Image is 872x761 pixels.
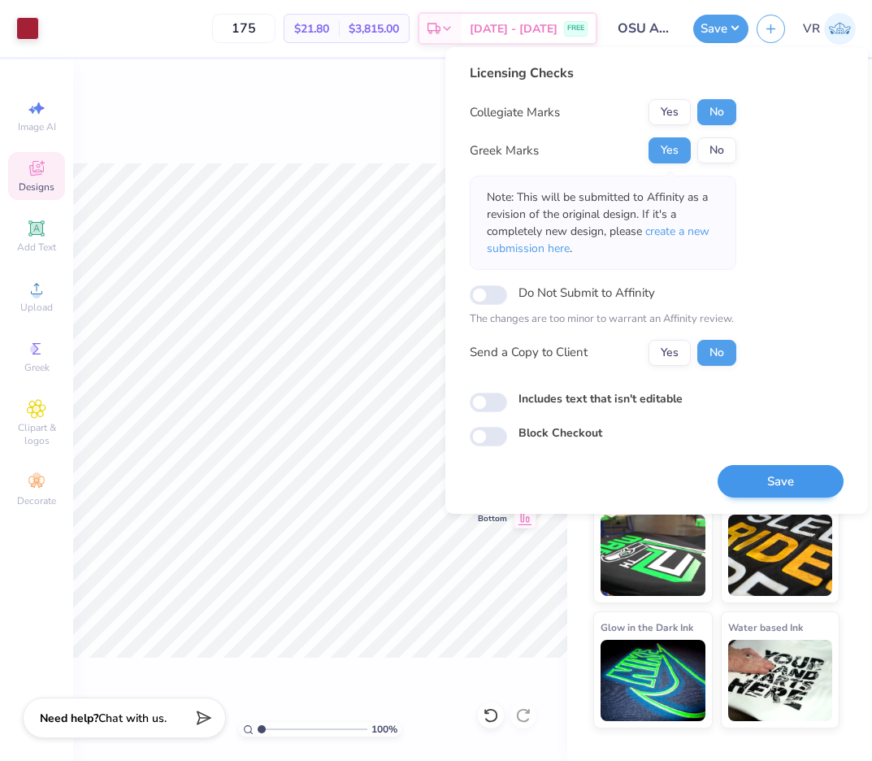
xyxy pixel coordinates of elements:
label: Block Checkout [518,424,602,441]
span: Bottom [478,513,507,524]
img: Val Rhey Lodueta [824,13,856,45]
span: Greek [24,361,50,374]
strong: Need help? [40,711,98,726]
img: Water based Ink [728,640,833,721]
div: Send a Copy to Client [470,343,588,362]
button: No [697,137,736,163]
span: $21.80 [294,20,329,37]
button: Yes [649,340,691,366]
span: Clipart & logos [8,421,65,447]
p: Note: This will be submitted to Affinity as a revision of the original design. If it's a complete... [487,189,719,257]
span: Glow in the Dark Ink [601,619,693,636]
span: Decorate [17,494,56,507]
div: Greek Marks [470,141,539,160]
button: Save [718,465,844,498]
span: 100 % [371,722,397,737]
span: Image AI [18,120,56,133]
button: No [697,99,736,125]
input: – – [212,14,275,43]
label: Do Not Submit to Affinity [518,282,655,303]
span: Chat with us. [98,711,167,726]
label: Includes text that isn't editable [518,390,683,407]
button: Save [693,15,748,43]
img: Glow in the Dark Ink [601,640,705,721]
button: No [697,340,736,366]
span: FREE [567,23,584,34]
button: Yes [649,137,691,163]
span: Upload [20,301,53,314]
span: [DATE] - [DATE] [470,20,557,37]
div: Licensing Checks [470,63,736,83]
img: Metallic & Glitter Ink [728,515,833,596]
p: The changes are too minor to warrant an Affinity review. [470,311,736,328]
span: $3,815.00 [349,20,399,37]
img: Neon Ink [601,515,705,596]
span: Designs [19,180,54,194]
span: Water based Ink [728,619,803,636]
button: Yes [649,99,691,125]
span: VR [803,20,820,38]
input: Untitled Design [605,12,685,45]
a: VR [803,13,856,45]
div: Collegiate Marks [470,103,560,122]
span: Add Text [17,241,56,254]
